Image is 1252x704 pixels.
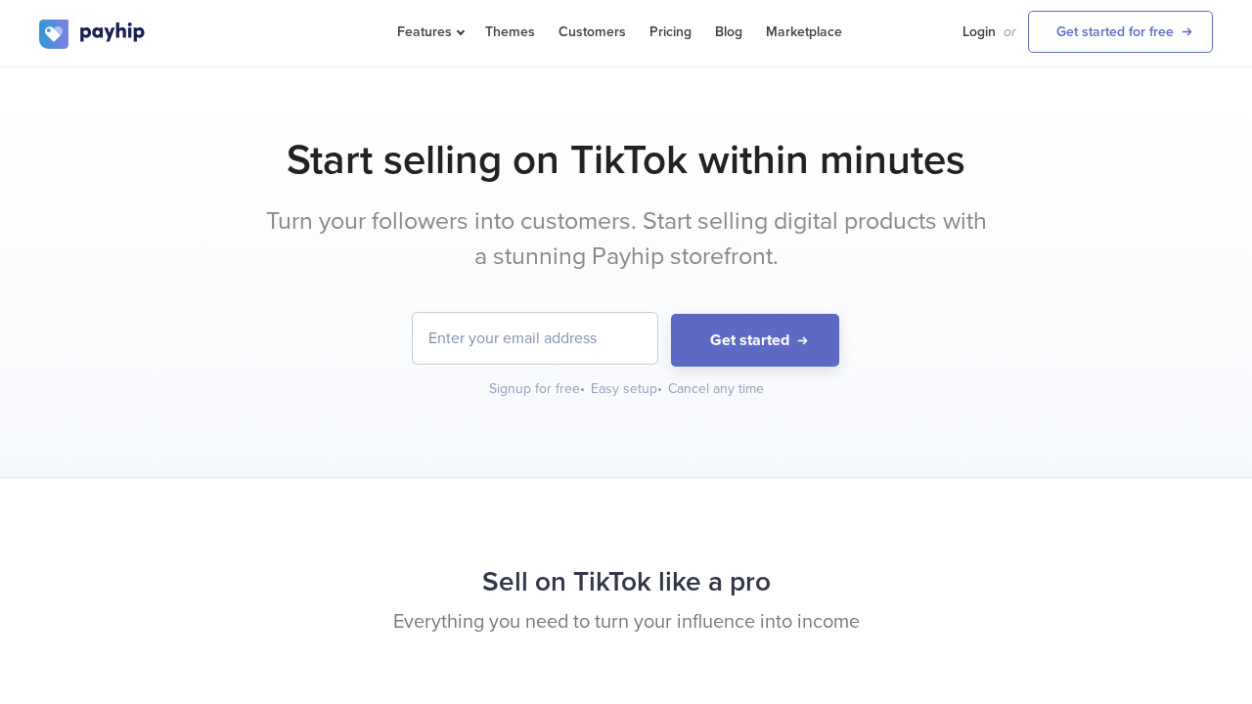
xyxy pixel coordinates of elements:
p: Turn your followers into customers. Start selling digital products with a stunning Payhip storefr... [259,204,993,274]
h1: Start selling on TikTok within minutes [39,136,1213,185]
h2: Sell on TikTok like a pro [39,556,1213,608]
span: • [580,380,585,397]
div: Cancel any time [668,379,764,399]
button: Get started [671,314,839,368]
p: Everything you need to turn your influence into income [39,608,1213,637]
span: • [657,380,662,397]
div: Signup for free [489,379,587,399]
a: Get started for free [1028,11,1213,53]
div: Easy setup [591,379,664,399]
img: logo.svg [39,20,147,49]
span: Features [397,23,462,40]
input: Enter your email address [413,313,657,364]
